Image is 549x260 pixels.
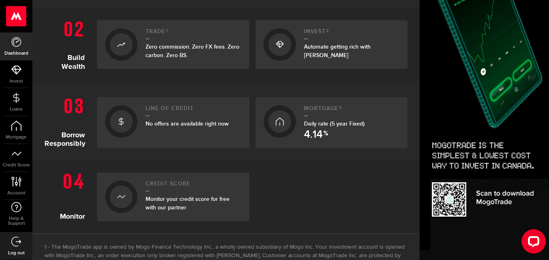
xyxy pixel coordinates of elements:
[146,105,241,116] h2: Line of credit
[166,28,168,33] sup: 1
[146,28,241,39] h2: Trade
[97,20,249,69] a: Trade1Zero commission. Zero FX fees. Zero carbon. Zero BS.
[304,43,371,59] span: Automate getting rich with [PERSON_NAME]
[515,226,549,260] iframe: LiveChat chat widget
[44,16,91,73] h1: Build Wealth
[44,168,91,221] h1: Monitor
[304,105,400,116] h2: Mortgage
[304,130,323,140] span: 4.14
[97,173,249,221] a: Credit ScoreMonitor your credit score for free with our partner
[146,120,229,127] span: No offers are available right now
[44,93,91,148] h1: Borrow Responsibly
[146,181,241,192] h2: Credit Score
[326,28,329,33] sup: 2
[97,97,249,148] a: Line of creditNo offers are available right now
[255,97,408,148] a: Mortgage3Daily rate (5 year Fixed) 4.14 %
[323,130,328,140] span: %
[304,120,365,127] span: Daily rate (5 year Fixed)
[339,105,342,110] sup: 3
[304,28,400,39] h2: Invest
[146,43,239,59] span: Zero commission. Zero FX fees. Zero carbon. Zero BS.
[146,196,230,211] span: Monitor your credit score for free with our partner
[255,20,408,69] a: Invest2Automate getting rich with [PERSON_NAME]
